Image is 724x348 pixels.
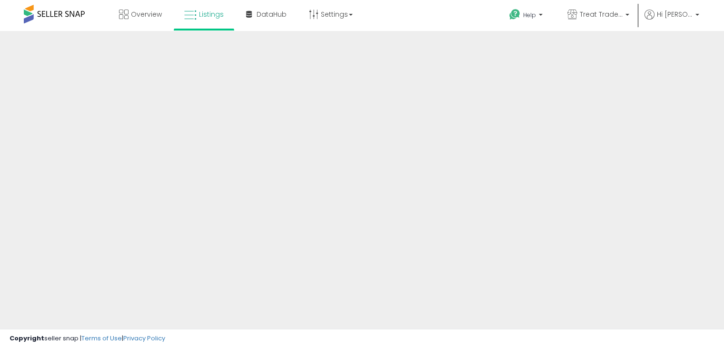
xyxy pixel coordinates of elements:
span: Listings [199,10,224,19]
span: Overview [131,10,162,19]
a: Help [502,1,552,31]
strong: Copyright [10,334,44,343]
a: Terms of Use [81,334,122,343]
span: Hi [PERSON_NAME] [657,10,693,19]
span: DataHub [257,10,287,19]
i: Get Help [509,9,521,20]
div: seller snap | | [10,334,165,343]
span: Help [523,11,536,19]
a: Hi [PERSON_NAME] [645,10,699,31]
span: Treat Traders [580,10,623,19]
a: Privacy Policy [123,334,165,343]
